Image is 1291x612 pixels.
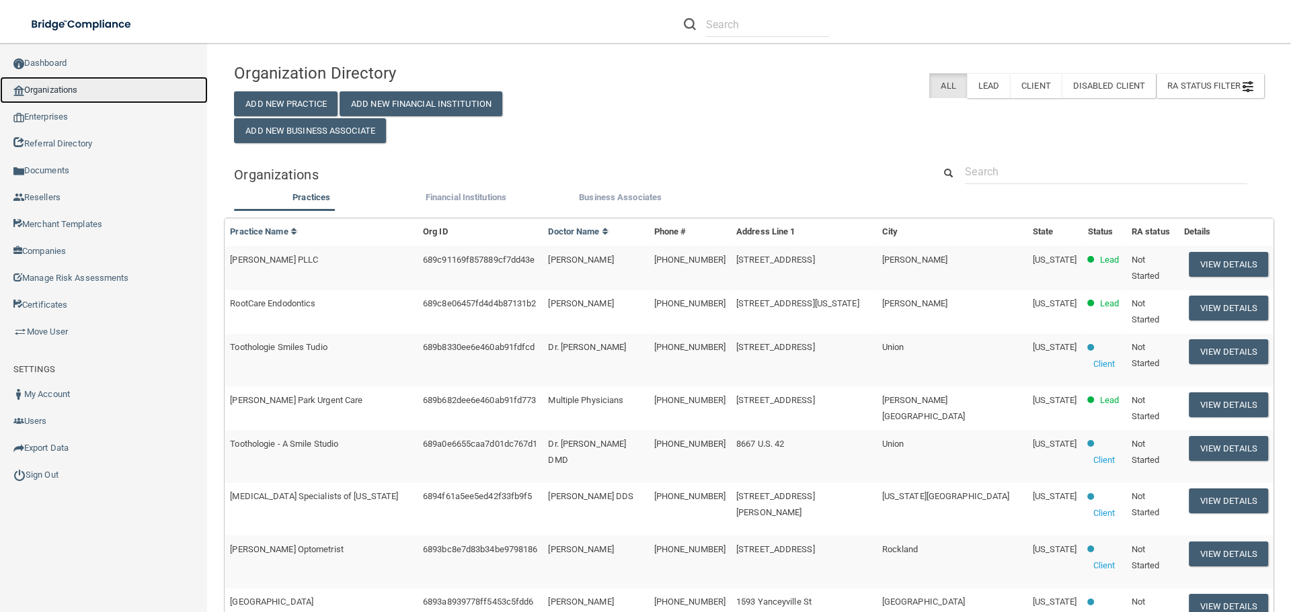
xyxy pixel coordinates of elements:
span: Rockland [882,544,918,554]
span: [PERSON_NAME][GEOGRAPHIC_DATA] [882,395,966,421]
button: Add New Business Associate [234,118,386,143]
span: [PERSON_NAME] [548,298,613,308]
span: [STREET_ADDRESS] [736,544,815,554]
span: [US_STATE] [1033,491,1077,501]
span: [PERSON_NAME] Park Urgent Care [230,395,362,405]
span: RootCare Endodontics [230,298,315,308]
input: Search [965,159,1247,184]
span: [PERSON_NAME] [548,597,613,607]
span: [US_STATE] [1033,298,1077,308]
label: Business Associates [550,189,691,206]
th: Address Line 1 [731,218,877,246]
span: [STREET_ADDRESS] [736,255,815,265]
th: City [877,218,1027,246]
img: ic_reseller.de258add.png [13,192,24,203]
span: Not Started [1132,395,1160,421]
span: Multiple Physicians [548,395,623,405]
img: icon-export.b9366987.png [13,443,24,453]
img: enterprise.0d942306.png [13,113,24,122]
p: Lead [1100,392,1119,408]
span: Toothologie Smiles Tudio [230,342,327,352]
span: [US_STATE] [1033,439,1077,449]
img: icon-users.e205127d.png [13,416,24,427]
span: Not Started [1132,342,1160,368]
span: 689a0e6655caa7d01dc767d1 [423,439,537,449]
span: [STREET_ADDRESS] [736,342,815,352]
span: Dr. [PERSON_NAME] DMD [548,439,626,465]
img: ic_dashboard_dark.d01f4a41.png [13,58,24,69]
h4: Organization Directory [234,64,564,82]
button: View Details [1189,339,1268,364]
p: Lead [1100,296,1119,312]
span: [US_STATE] [1033,342,1077,352]
span: [STREET_ADDRESS] [736,395,815,405]
button: View Details [1189,252,1268,277]
li: Financial Institutions [389,189,543,209]
span: Toothologie - A Smile Studio [230,439,338,449]
p: Client [1093,356,1116,372]
img: ic_user_dark.df1a06c3.png [13,389,24,400]
label: Financial Institutions [395,189,537,206]
iframe: Drift Widget Chat Controller [1058,517,1275,570]
span: [US_STATE] [1033,255,1077,265]
span: [STREET_ADDRESS][US_STATE] [736,298,859,308]
button: View Details [1189,296,1268,320]
span: [PERSON_NAME] [548,544,613,554]
label: All [929,73,966,98]
span: [US_STATE] [1033,544,1077,554]
label: Disabled Client [1062,73,1157,98]
button: Add New Practice [234,91,338,116]
span: Practices [292,192,330,202]
span: 6894f61a5ee5ed42f33fb9f5 [423,491,532,501]
span: [GEOGRAPHIC_DATA] [882,597,966,607]
label: Practices [241,189,382,206]
h5: Organizations [234,167,914,182]
span: [PHONE_NUMBER] [654,491,726,501]
span: [PHONE_NUMBER] [654,597,726,607]
span: [US_STATE][GEOGRAPHIC_DATA] [882,491,1010,501]
span: [PERSON_NAME] [548,255,613,265]
label: Lead [967,73,1010,98]
button: View Details [1189,488,1268,513]
span: [US_STATE] [1033,597,1077,607]
th: Status [1083,218,1126,246]
img: icon-documents.8dae5593.png [13,166,24,177]
th: Org ID [418,218,543,246]
img: briefcase.64adab9b.png [13,325,27,339]
th: RA status [1126,218,1179,246]
span: [PERSON_NAME] [882,255,947,265]
span: RA Status Filter [1167,81,1253,91]
span: Not Started [1132,491,1160,517]
th: Phone # [649,218,731,246]
img: ic-search.3b580494.png [684,18,696,30]
span: 8667 U.S. 42 [736,439,784,449]
img: bridge_compliance_login_screen.278c3ca4.svg [20,11,144,38]
span: Financial Institutions [426,192,506,202]
span: [PERSON_NAME] DDS [548,491,633,501]
input: Search [706,12,829,37]
span: 6893bc8e7d83b34be9798186 [423,544,537,554]
span: [US_STATE] [1033,395,1077,405]
span: Dr. [PERSON_NAME] [548,342,626,352]
span: [PERSON_NAME] Optometrist [230,544,344,554]
button: View Details [1189,392,1268,417]
p: Client [1093,452,1116,468]
span: [MEDICAL_DATA] Specialists of [US_STATE] [230,491,398,501]
span: [PHONE_NUMBER] [654,395,726,405]
span: [PERSON_NAME] PLLC [230,255,318,265]
span: 689b682dee6e460ab91fd773 [423,395,536,405]
span: 1593 Yanceyville St [736,597,812,607]
span: 689b8330ee6e460ab91fdfcd [423,342,535,352]
span: Not Started [1132,439,1160,465]
th: State [1027,218,1083,246]
span: 689c8e06457fd4d4b87131b2 [423,298,536,308]
span: [STREET_ADDRESS][PERSON_NAME] [736,491,815,517]
img: organization-icon.f8decf85.png [13,85,24,96]
img: icon-filter@2x.21656d0b.png [1243,81,1253,92]
span: 689c91169f857889cf7dd43e [423,255,535,265]
span: Not Started [1132,255,1160,281]
span: [PERSON_NAME] [882,298,947,308]
p: Client [1093,505,1116,521]
span: [PHONE_NUMBER] [654,255,726,265]
label: Client [1010,73,1062,98]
